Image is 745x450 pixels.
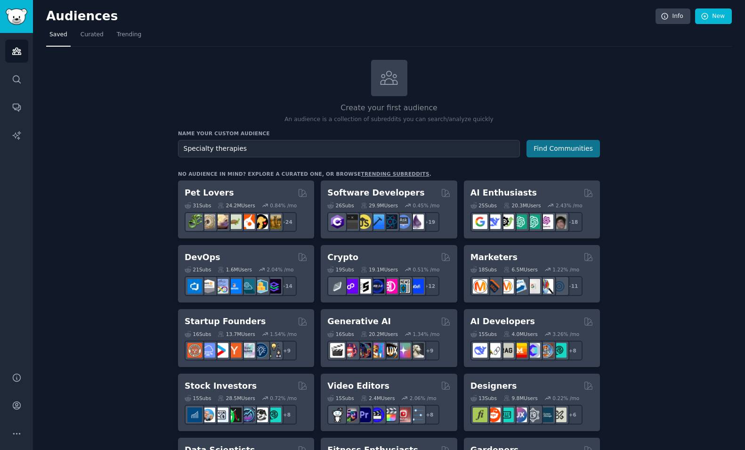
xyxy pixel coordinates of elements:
div: 29.9M Users [361,202,398,209]
img: OpenAIDev [539,214,553,229]
img: deepdream [356,343,371,358]
h2: DevOps [185,252,220,263]
img: csharp [330,214,345,229]
img: UX_Design [552,408,567,422]
button: Find Communities [526,140,600,157]
div: 0.45 % /mo [413,202,440,209]
div: 2.06 % /mo [410,395,437,401]
img: dogbreed [267,214,281,229]
span: Saved [49,31,67,39]
img: googleads [526,279,540,294]
img: Youtubevideo [396,408,411,422]
h2: Crypto [327,252,358,263]
img: startup [214,343,228,358]
span: Curated [81,31,104,39]
p: An audience is a collection of subreddits you can search/analyze quickly [178,115,600,124]
h2: AI Developers [470,316,535,327]
img: AskMarketing [499,279,514,294]
img: Emailmarketing [512,279,527,294]
div: 1.54 % /mo [270,331,297,337]
div: + 8 [420,405,439,425]
a: Trending [113,27,145,47]
h2: AI Enthusiasts [470,187,537,199]
a: New [695,8,732,25]
div: 4.0M Users [503,331,538,337]
div: + 14 [277,276,297,296]
div: + 19 [420,212,439,232]
img: aivideo [330,343,345,358]
img: azuredevops [187,279,202,294]
img: userexperience [526,408,540,422]
img: iOSProgramming [370,214,384,229]
img: Trading [227,408,242,422]
div: 21 Sub s [185,266,211,273]
div: + 9 [420,341,439,360]
div: + 11 [563,276,583,296]
img: turtle [227,214,242,229]
h2: Audiences [46,9,656,24]
div: 0.22 % /mo [552,395,579,401]
img: ycombinator [227,343,242,358]
img: dalle2 [343,343,358,358]
div: 1.6M Users [218,266,252,273]
img: typography [473,408,487,422]
img: Docker_DevOps [214,279,228,294]
img: elixir [409,214,424,229]
div: 28.5M Users [218,395,255,401]
div: + 24 [277,212,297,232]
img: DreamBooth [409,343,424,358]
img: herpetology [187,214,202,229]
h3: Name your custom audience [178,130,600,137]
div: 3.26 % /mo [552,331,579,337]
div: 13 Sub s [470,395,497,401]
img: ValueInvesting [201,408,215,422]
img: web3 [370,279,384,294]
img: VideoEditors [370,408,384,422]
div: 31 Sub s [185,202,211,209]
div: 0.72 % /mo [270,395,297,401]
img: GummySearch logo [6,8,27,25]
h2: Stock Investors [185,380,257,392]
div: 18 Sub s [470,266,497,273]
div: 1.22 % /mo [552,266,579,273]
img: editors [343,408,358,422]
img: AItoolsCatalog [499,214,514,229]
img: ethstaker [356,279,371,294]
img: PlatformEngineers [267,279,281,294]
div: 0.84 % /mo [270,202,297,209]
h2: Designers [470,380,517,392]
img: defi_ [409,279,424,294]
div: 26 Sub s [327,202,354,209]
img: UI_Design [499,408,514,422]
img: platformengineering [240,279,255,294]
img: content_marketing [473,279,487,294]
img: reactnative [383,214,397,229]
div: 6.5M Users [503,266,538,273]
img: AskComputerScience [396,214,411,229]
img: learndesign [539,408,553,422]
a: Saved [46,27,71,47]
img: cockatiel [240,214,255,229]
img: dividends [187,408,202,422]
div: + 6 [563,405,583,425]
img: sdforall [370,343,384,358]
img: StocksAndTrading [240,408,255,422]
div: 24.2M Users [218,202,255,209]
div: + 8 [277,405,297,425]
img: CryptoNews [396,279,411,294]
div: + 9 [277,341,297,360]
div: 13.7M Users [218,331,255,337]
div: 2.4M Users [361,395,395,401]
img: Entrepreneurship [253,343,268,358]
img: leopardgeckos [214,214,228,229]
a: Curated [77,27,107,47]
div: 15 Sub s [470,331,497,337]
img: OnlineMarketing [552,279,567,294]
div: 20.2M Users [361,331,398,337]
img: AWS_Certified_Experts [201,279,215,294]
div: 19 Sub s [327,266,354,273]
img: growmybusiness [267,343,281,358]
div: 19.1M Users [361,266,398,273]
div: 15 Sub s [185,395,211,401]
img: OpenSourceAI [526,343,540,358]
